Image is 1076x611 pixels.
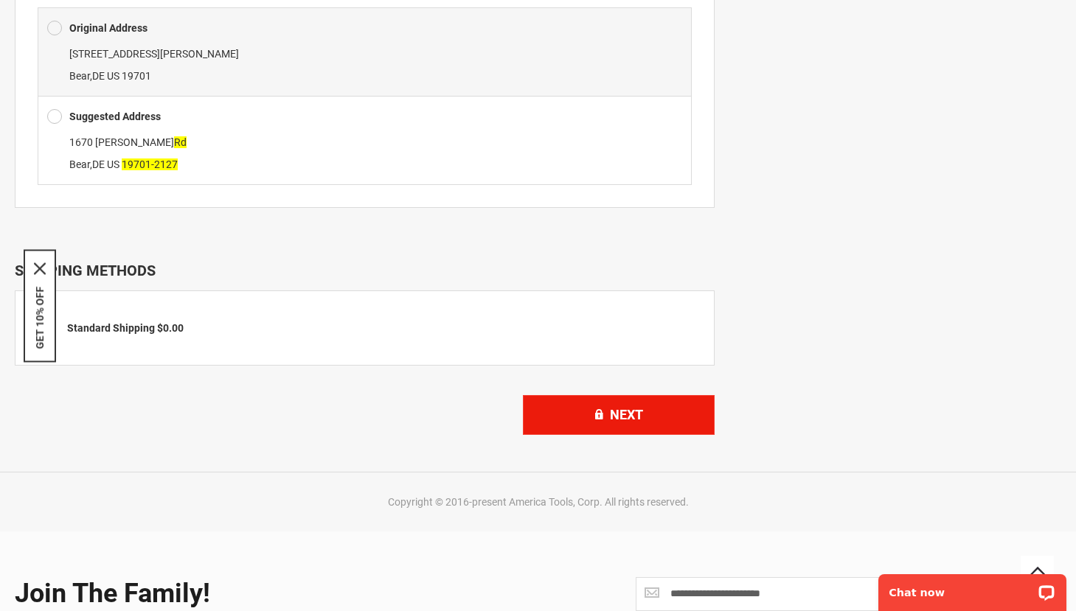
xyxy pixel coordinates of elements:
b: Suggested Address [69,111,161,122]
span: Rd [174,136,187,148]
div: , [47,43,682,87]
span: US [107,158,119,170]
span: Bear [69,158,90,170]
div: Shipping Methods [15,262,715,279]
svg: close icon [34,262,46,274]
span: Next [610,407,643,422]
iframe: LiveChat chat widget [869,565,1076,611]
button: GET 10% OFF [34,286,46,349]
button: Next [523,395,715,435]
span: $0.00 [157,322,184,334]
span: 1670 [PERSON_NAME] [69,136,187,148]
button: Close [34,262,46,274]
span: 19701-2127 [122,158,178,170]
span: Standard Shipping [67,322,155,334]
span: 19701 [122,70,151,82]
b: Original Address [69,22,147,34]
span: DE [92,158,105,170]
span: [STREET_ADDRESS][PERSON_NAME] [69,48,239,60]
div: Copyright © 2016-present America Tools, Corp. All rights reserved. [33,495,1043,509]
span: Bear [69,70,90,82]
span: DE [92,70,105,82]
div: , [47,131,682,175]
span: US [107,70,119,82]
div: Join the Family! [15,579,527,609]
